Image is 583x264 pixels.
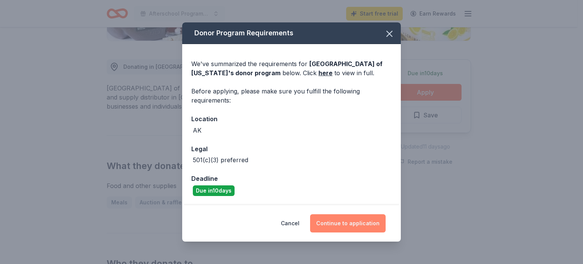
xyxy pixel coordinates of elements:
[193,185,235,196] div: Due in 10 days
[191,59,392,77] div: We've summarized the requirements for below. Click to view in full.
[191,144,392,154] div: Legal
[318,68,332,77] a: here
[281,214,299,232] button: Cancel
[191,87,392,105] div: Before applying, please make sure you fulfill the following requirements:
[182,22,401,44] div: Donor Program Requirements
[310,214,386,232] button: Continue to application
[191,114,392,124] div: Location
[193,155,248,164] div: 501(c)(3) preferred
[191,174,392,183] div: Deadline
[193,126,202,135] div: AK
